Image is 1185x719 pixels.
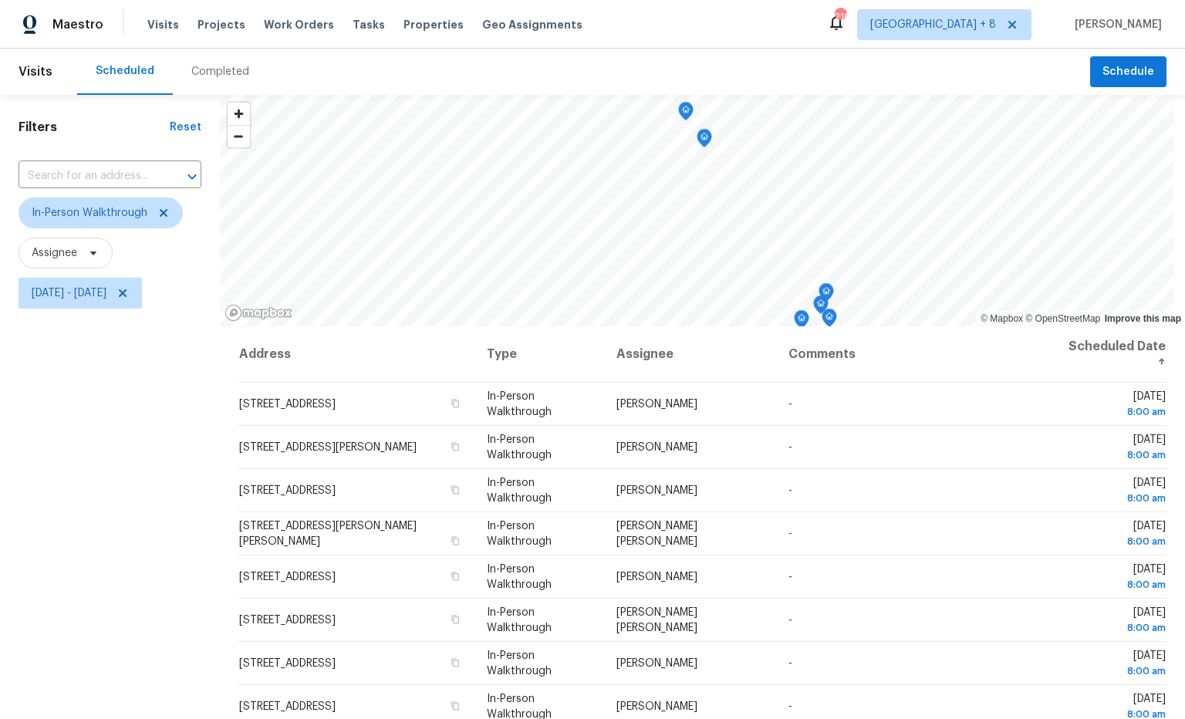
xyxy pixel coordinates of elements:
[1069,17,1162,32] span: [PERSON_NAME]
[191,64,249,79] div: Completed
[197,17,245,32] span: Projects
[1090,56,1166,88] button: Schedule
[1067,620,1166,636] div: 8:00 am
[448,699,462,713] button: Copy Address
[448,397,462,410] button: Copy Address
[482,17,582,32] span: Geo Assignments
[239,658,336,669] span: [STREET_ADDRESS]
[32,245,77,261] span: Assignee
[822,309,837,332] div: Map marker
[788,528,792,539] span: -
[813,295,829,319] div: Map marker
[819,283,834,307] div: Map marker
[1067,577,1166,592] div: 8:00 am
[238,326,474,383] th: Address
[239,572,336,582] span: [STREET_ADDRESS]
[19,120,170,135] h1: Filters
[239,615,336,626] span: [STREET_ADDRESS]
[96,63,154,79] div: Scheduled
[353,19,385,30] span: Tasks
[788,701,792,712] span: -
[616,607,697,633] span: [PERSON_NAME] [PERSON_NAME]
[1067,521,1166,549] span: [DATE]
[1067,491,1166,506] div: 8:00 am
[788,442,792,453] span: -
[678,102,694,126] div: Map marker
[487,521,552,547] span: In-Person Walkthrough
[239,399,336,410] span: [STREET_ADDRESS]
[448,569,462,583] button: Copy Address
[448,613,462,626] button: Copy Address
[228,125,250,147] button: Zoom out
[1067,607,1166,636] span: [DATE]
[487,434,552,461] span: In-Person Walkthrough
[487,607,552,633] span: In-Person Walkthrough
[1067,650,1166,679] span: [DATE]
[981,313,1023,324] a: Mapbox
[1055,326,1166,383] th: Scheduled Date ↑
[788,658,792,669] span: -
[794,310,809,334] div: Map marker
[19,164,158,188] input: Search for an address...
[616,572,697,582] span: [PERSON_NAME]
[228,126,250,147] span: Zoom out
[32,205,147,221] span: In-Person Walkthrough
[220,95,1173,326] canvas: Map
[1102,62,1154,82] span: Schedule
[448,656,462,670] button: Copy Address
[616,701,697,712] span: [PERSON_NAME]
[239,701,336,712] span: [STREET_ADDRESS]
[19,55,52,89] span: Visits
[616,399,697,410] span: [PERSON_NAME]
[1067,478,1166,506] span: [DATE]
[239,521,417,547] span: [STREET_ADDRESS][PERSON_NAME][PERSON_NAME]
[264,17,334,32] span: Work Orders
[788,485,792,496] span: -
[1067,447,1166,463] div: 8:00 am
[870,17,996,32] span: [GEOGRAPHIC_DATA] + 8
[403,17,464,32] span: Properties
[487,564,552,590] span: In-Person Walkthrough
[474,326,604,383] th: Type
[1067,663,1166,679] div: 8:00 am
[228,103,250,125] button: Zoom in
[1067,434,1166,463] span: [DATE]
[170,120,201,135] div: Reset
[487,391,552,417] span: In-Person Walkthrough
[225,304,292,322] a: Mapbox homepage
[1105,313,1181,324] a: Improve this map
[604,326,776,383] th: Assignee
[776,326,1055,383] th: Comments
[616,658,697,669] span: [PERSON_NAME]
[616,521,697,547] span: [PERSON_NAME] [PERSON_NAME]
[1067,564,1166,592] span: [DATE]
[788,399,792,410] span: -
[616,485,697,496] span: [PERSON_NAME]
[181,166,203,187] button: Open
[239,442,417,453] span: [STREET_ADDRESS][PERSON_NAME]
[1067,534,1166,549] div: 8:00 am
[448,534,462,548] button: Copy Address
[1025,313,1100,324] a: OpenStreetMap
[697,129,712,153] div: Map marker
[1067,404,1166,420] div: 8:00 am
[487,478,552,504] span: In-Person Walkthrough
[788,572,792,582] span: -
[448,440,462,454] button: Copy Address
[147,17,179,32] span: Visits
[448,483,462,497] button: Copy Address
[52,17,103,32] span: Maestro
[1067,391,1166,420] span: [DATE]
[616,442,697,453] span: [PERSON_NAME]
[32,285,106,301] span: [DATE] - [DATE]
[835,9,846,25] div: 216
[487,650,552,677] span: In-Person Walkthrough
[788,615,792,626] span: -
[239,485,336,496] span: [STREET_ADDRESS]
